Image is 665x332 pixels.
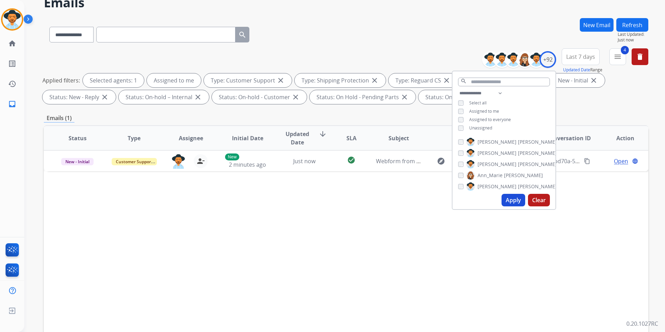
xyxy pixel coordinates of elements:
[179,134,203,142] span: Assignee
[518,161,557,168] span: [PERSON_NAME]
[42,90,116,104] div: Status: New - Reply
[277,76,285,85] mat-icon: close
[469,117,511,122] span: Assigned to everyone
[609,48,626,65] button: 4
[531,73,605,87] div: Status: New - Initial
[8,100,16,108] mat-icon: inbox
[616,18,648,32] button: Refresh
[8,60,16,68] mat-icon: list_alt
[42,76,80,85] p: Applied filters:
[291,93,300,101] mat-icon: close
[546,134,591,142] span: Conversation ID
[614,157,628,165] span: Open
[8,80,16,88] mat-icon: history
[566,55,595,58] span: Last 7 days
[632,158,638,164] mat-icon: language
[171,154,185,169] img: agent-avatar
[8,39,16,48] mat-icon: home
[400,93,409,101] mat-icon: close
[61,158,94,165] span: New - Initial
[563,67,602,73] span: Range
[563,67,590,73] button: Updated Date
[346,134,356,142] span: SLA
[418,90,512,104] div: Status: On Hold - Servicers
[618,37,648,43] span: Just now
[618,32,648,37] span: Last Updated:
[194,93,202,101] mat-icon: close
[528,194,550,206] button: Clear
[504,172,543,179] span: [PERSON_NAME]
[518,183,557,190] span: [PERSON_NAME]
[539,51,556,68] div: +92
[442,76,451,85] mat-icon: close
[590,76,598,85] mat-icon: close
[83,73,144,87] div: Selected agents: 1
[518,139,557,145] span: [PERSON_NAME]
[319,130,327,138] mat-icon: arrow_downward
[626,319,658,328] p: 0.20.1027RC
[295,73,386,87] div: Type: Shipping Protection
[204,73,292,87] div: Type: Customer Support
[502,194,525,206] button: Apply
[636,53,644,61] mat-icon: delete
[478,161,516,168] span: [PERSON_NAME]
[128,134,141,142] span: Type
[460,78,467,84] mat-icon: search
[518,150,557,157] span: [PERSON_NAME]
[478,183,516,190] span: [PERSON_NAME]
[101,93,109,101] mat-icon: close
[282,130,313,147] span: Updated Date
[614,53,622,61] mat-icon: menu
[229,161,266,168] span: 2 minutes ago
[584,158,590,164] mat-icon: content_copy
[469,108,499,114] span: Assigned to me
[478,172,503,179] span: Ann_Marie
[388,73,458,87] div: Type: Reguard CS
[197,157,205,165] mat-icon: person_remove
[232,134,263,142] span: Initial Date
[2,10,22,29] img: avatar
[469,100,487,106] span: Select all
[225,153,239,160] p: New
[238,31,247,39] mat-icon: search
[293,157,315,165] span: Just now
[580,18,614,32] button: New Email
[370,76,379,85] mat-icon: close
[562,48,600,65] button: Last 7 days
[69,134,87,142] span: Status
[376,157,534,165] span: Webform from [EMAIL_ADDRESS][DOMAIN_NAME] on [DATE]
[112,158,157,165] span: Customer Support
[147,73,201,87] div: Assigned to me
[347,156,355,164] mat-icon: check_circle
[469,125,492,131] span: Unassigned
[310,90,416,104] div: Status: On Hold - Pending Parts
[478,139,516,145] span: [PERSON_NAME]
[212,90,307,104] div: Status: On-hold - Customer
[592,126,648,150] th: Action
[621,46,629,54] span: 4
[478,150,516,157] span: [PERSON_NAME]
[388,134,409,142] span: Subject
[119,90,209,104] div: Status: On-hold – Internal
[44,114,74,122] p: Emails (1)
[437,157,445,165] mat-icon: explore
